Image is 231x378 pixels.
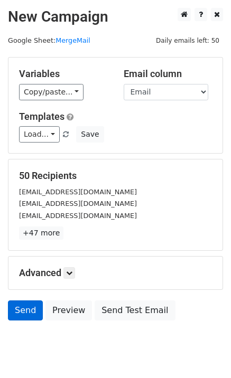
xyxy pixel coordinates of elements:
[76,126,104,143] button: Save
[19,170,212,182] h5: 50 Recipients
[19,267,212,279] h5: Advanced
[19,188,137,196] small: [EMAIL_ADDRESS][DOMAIN_NAME]
[8,36,90,44] small: Google Sheet:
[19,200,137,207] small: [EMAIL_ADDRESS][DOMAIN_NAME]
[19,68,108,80] h5: Variables
[152,36,223,44] a: Daily emails left: 50
[124,68,212,80] h5: Email column
[95,300,175,320] a: Send Test Email
[152,35,223,46] span: Daily emails left: 50
[56,36,90,44] a: MergeMail
[19,126,60,143] a: Load...
[19,212,137,220] small: [EMAIL_ADDRESS][DOMAIN_NAME]
[178,327,231,378] iframe: Chat Widget
[8,300,43,320] a: Send
[8,8,223,26] h2: New Campaign
[19,84,84,100] a: Copy/paste...
[45,300,92,320] a: Preview
[19,226,63,240] a: +47 more
[19,111,64,122] a: Templates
